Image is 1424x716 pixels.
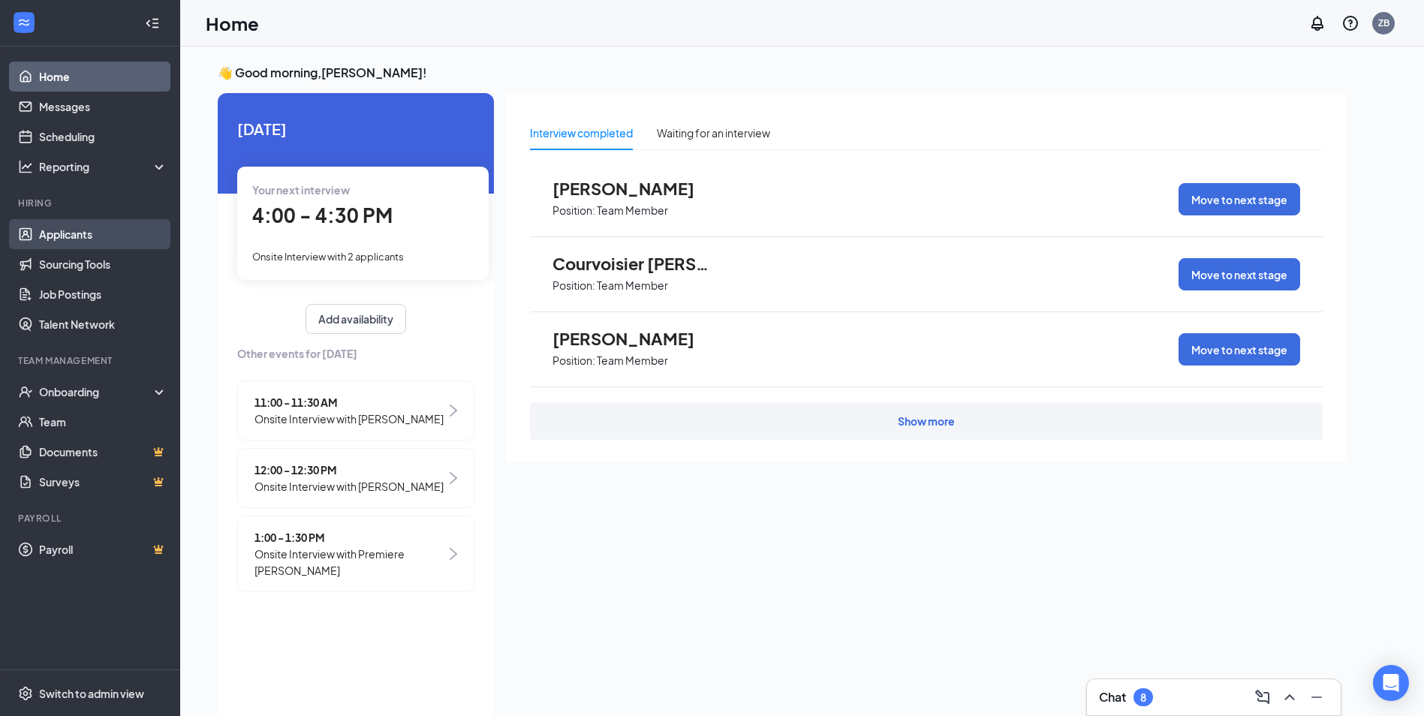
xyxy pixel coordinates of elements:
[254,529,446,546] span: 1:00 - 1:30 PM
[18,159,33,174] svg: Analysis
[18,384,33,399] svg: UserCheck
[18,512,164,525] div: Payroll
[1179,258,1300,290] button: Move to next stage
[206,11,259,36] h1: Home
[1281,688,1299,706] svg: ChevronUp
[552,353,595,368] p: Position:
[1308,14,1326,32] svg: Notifications
[1373,665,1409,701] div: Open Intercom Messenger
[657,125,770,141] div: Waiting for an interview
[1278,685,1302,709] button: ChevronUp
[1308,688,1326,706] svg: Minimize
[39,534,167,564] a: PayrollCrown
[39,437,167,467] a: DocumentsCrown
[39,122,167,152] a: Scheduling
[18,686,33,701] svg: Settings
[597,203,668,218] p: Team Member
[39,686,144,701] div: Switch to admin view
[18,354,164,367] div: Team Management
[39,279,167,309] a: Job Postings
[1305,685,1329,709] button: Minimize
[1099,689,1126,705] h3: Chat
[145,16,160,31] svg: Collapse
[17,15,32,30] svg: WorkstreamLogo
[18,197,164,209] div: Hiring
[252,183,350,197] span: Your next interview
[252,251,404,263] span: Onsite Interview with 2 applicants
[552,329,718,348] span: [PERSON_NAME]
[39,384,155,399] div: Onboarding
[898,414,955,429] div: Show more
[552,203,595,218] p: Position:
[1341,14,1359,32] svg: QuestionInfo
[1254,688,1272,706] svg: ComposeMessage
[530,125,633,141] div: Interview completed
[39,467,167,497] a: SurveysCrown
[252,203,393,227] span: 4:00 - 4:30 PM
[39,62,167,92] a: Home
[39,219,167,249] a: Applicants
[39,249,167,279] a: Sourcing Tools
[552,179,718,198] span: [PERSON_NAME]
[254,478,444,495] span: Onsite Interview with [PERSON_NAME]
[39,159,168,174] div: Reporting
[254,546,446,579] span: Onsite Interview with Premiere [PERSON_NAME]
[597,353,668,368] p: Team Member
[39,92,167,122] a: Messages
[39,407,167,437] a: Team
[254,411,444,427] span: Onsite Interview with [PERSON_NAME]
[552,254,718,273] span: Courvoisier [PERSON_NAME]
[218,65,1347,81] h3: 👋 Good morning, [PERSON_NAME] !
[39,309,167,339] a: Talent Network
[1251,685,1275,709] button: ComposeMessage
[1179,183,1300,215] button: Move to next stage
[1140,691,1146,704] div: 8
[254,462,444,478] span: 12:00 - 12:30 PM
[552,278,595,293] p: Position:
[237,117,474,140] span: [DATE]
[1179,333,1300,366] button: Move to next stage
[597,278,668,293] p: Team Member
[1378,17,1389,29] div: ZB
[237,345,474,362] span: Other events for [DATE]
[254,394,444,411] span: 11:00 - 11:30 AM
[306,304,406,334] button: Add availability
